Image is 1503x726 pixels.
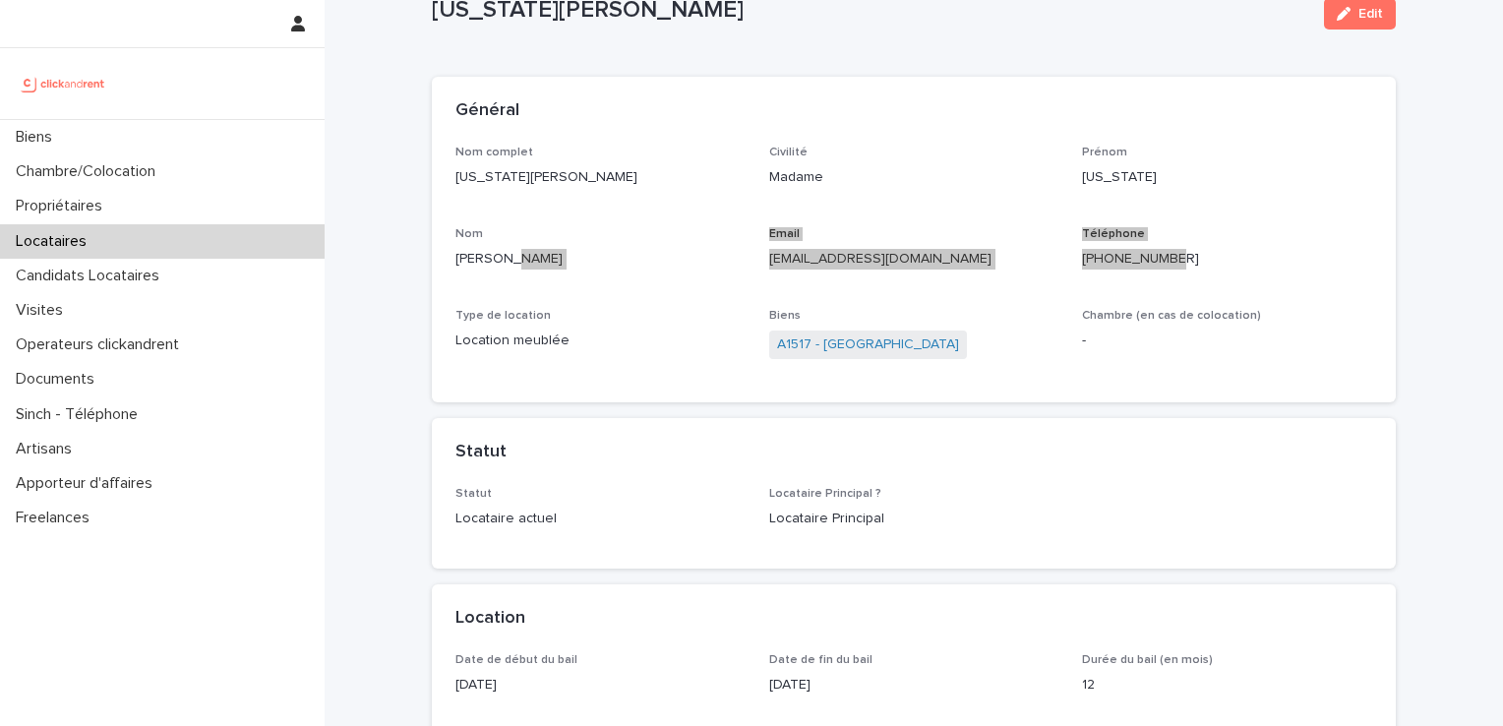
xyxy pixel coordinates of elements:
p: Location meublée [455,331,746,351]
span: Edit [1358,7,1383,21]
p: [US_STATE][PERSON_NAME] [455,167,746,188]
p: Biens [8,128,68,147]
span: Email [769,228,800,240]
p: [US_STATE] [1082,167,1372,188]
p: [DATE] [769,675,1059,696]
h2: Statut [455,442,507,463]
p: Locataires [8,232,102,251]
a: A1517 - [GEOGRAPHIC_DATA] [777,334,959,355]
p: [PHONE_NUMBER] [1082,249,1372,270]
p: - [1082,331,1372,351]
span: Nom [455,228,483,240]
p: 12 [1082,675,1372,696]
p: Candidats Locataires [8,267,175,285]
span: Civilité [769,147,808,158]
p: Madame [769,167,1059,188]
p: [PERSON_NAME] [455,249,746,270]
span: Type de location [455,310,551,322]
span: Statut [455,488,492,500]
p: Operateurs clickandrent [8,335,195,354]
span: Chambre (en cas de colocation) [1082,310,1261,322]
p: Chambre/Colocation [8,162,171,181]
p: Apporteur d'affaires [8,474,168,493]
p: Propriétaires [8,197,118,215]
span: Date de fin du bail [769,654,872,666]
p: Locataire Principal [769,509,1059,529]
p: Documents [8,370,110,389]
img: UCB0brd3T0yccxBKYDjQ [16,64,111,103]
p: Freelances [8,509,105,527]
p: Locataire actuel [455,509,746,529]
a: [EMAIL_ADDRESS][DOMAIN_NAME] [769,252,992,266]
span: Durée du bail (en mois) [1082,654,1213,666]
p: Visites [8,301,79,320]
h2: Location [455,608,525,630]
span: Nom complet [455,147,533,158]
span: Téléphone [1082,228,1145,240]
span: Prénom [1082,147,1127,158]
span: Biens [769,310,801,322]
p: [DATE] [455,675,746,696]
p: Sinch - Téléphone [8,405,153,424]
h2: Général [455,100,519,122]
p: Artisans [8,440,88,458]
span: Date de début du bail [455,654,577,666]
span: Locataire Principal ? [769,488,881,500]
